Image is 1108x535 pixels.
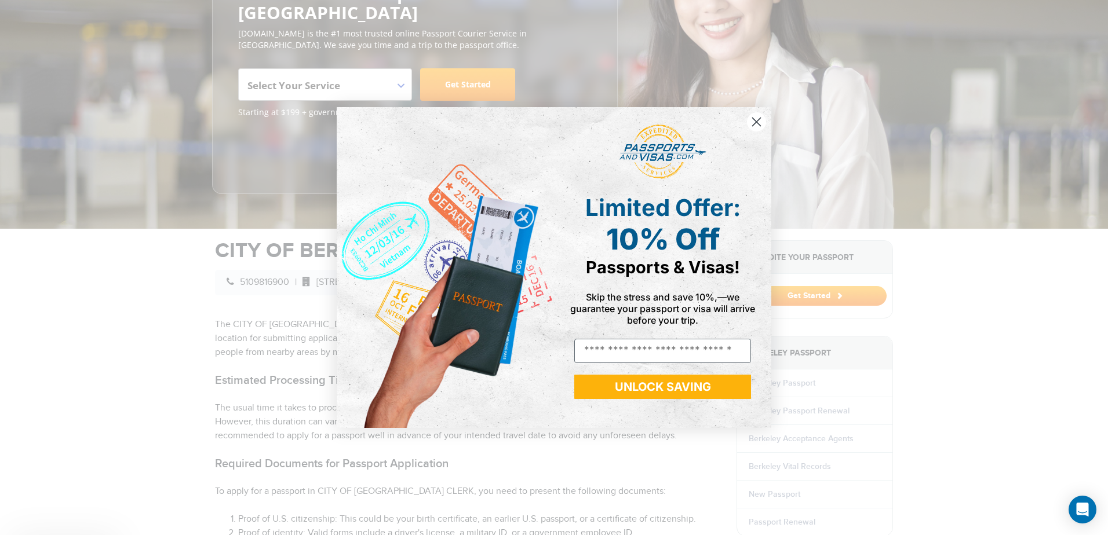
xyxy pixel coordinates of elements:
[574,375,751,399] button: UNLOCK SAVING
[337,107,554,427] img: de9cda0d-0715-46ca-9a25-073762a91ba7.png
[1069,496,1096,523] div: Open Intercom Messenger
[606,222,720,256] span: 10% Off
[570,291,755,326] span: Skip the stress and save 10%,—we guarantee your passport or visa will arrive before your trip.
[746,112,767,132] button: Close dialog
[586,257,740,277] span: Passports & Visas!
[585,193,741,222] span: Limited Offer:
[619,124,706,179] img: passports and visas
